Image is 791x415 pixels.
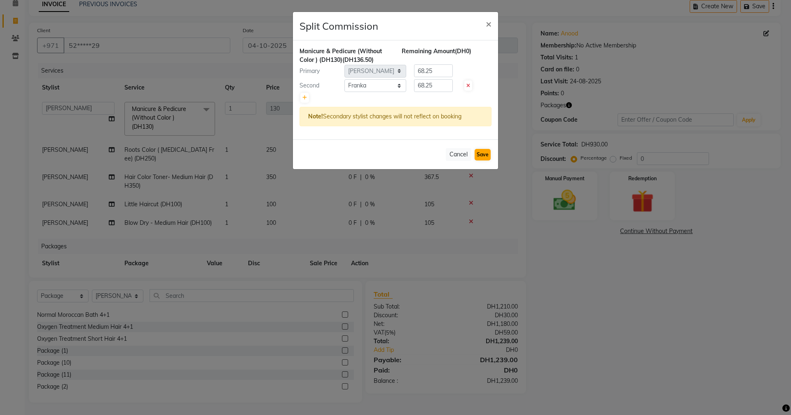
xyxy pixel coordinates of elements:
[293,81,344,90] div: Second
[446,148,471,161] button: Cancel
[293,67,344,75] div: Primary
[300,107,491,126] div: Secondary stylist changes will not reflect on booking
[479,12,498,35] button: Close
[300,19,378,33] h4: Split Commission
[342,56,374,64] span: (DH136.50)
[300,47,382,64] span: Manicure & Pedicure (Without Color ) (DH130)
[475,149,491,160] button: Save
[455,47,471,55] span: (DH0)
[486,17,491,30] span: ×
[308,113,323,120] strong: Note!
[402,47,455,55] span: Remaining Amount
